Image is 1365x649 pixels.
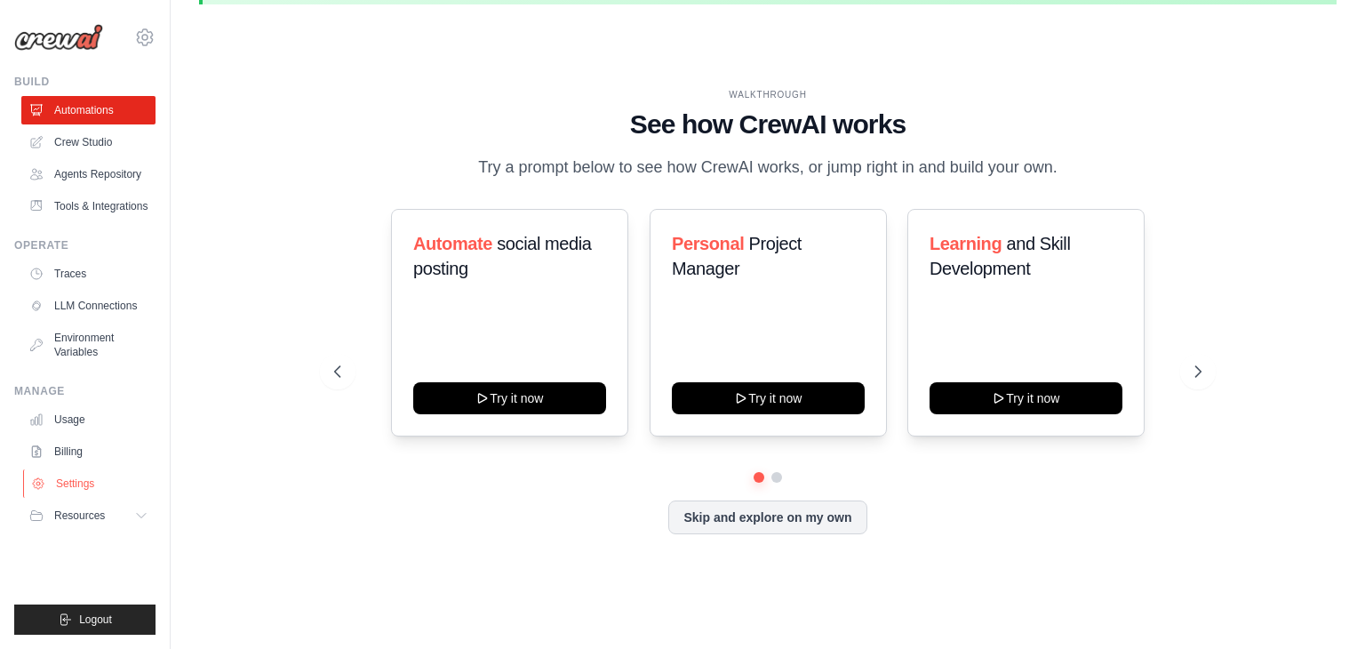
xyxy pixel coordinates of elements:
[14,605,156,635] button: Logout
[413,382,606,414] button: Try it now
[930,234,1002,253] span: Learning
[21,260,156,288] a: Traces
[334,88,1201,101] div: WALKTHROUGH
[21,192,156,220] a: Tools & Integrations
[54,509,105,523] span: Resources
[14,75,156,89] div: Build
[23,469,157,498] a: Settings
[672,382,865,414] button: Try it now
[14,238,156,252] div: Operate
[21,96,156,124] a: Automations
[469,155,1066,180] p: Try a prompt below to see how CrewAI works, or jump right in and build your own.
[21,292,156,320] a: LLM Connections
[21,501,156,530] button: Resources
[21,324,156,366] a: Environment Variables
[21,437,156,466] a: Billing
[672,234,802,278] span: Project Manager
[930,382,1122,414] button: Try it now
[21,405,156,434] a: Usage
[79,613,112,627] span: Logout
[413,234,492,253] span: Automate
[14,24,103,51] img: Logo
[672,234,744,253] span: Personal
[668,501,866,534] button: Skip and explore on my own
[21,160,156,188] a: Agents Repository
[334,108,1201,140] h1: See how CrewAI works
[14,384,156,398] div: Manage
[21,128,156,156] a: Crew Studio
[413,234,592,278] span: social media posting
